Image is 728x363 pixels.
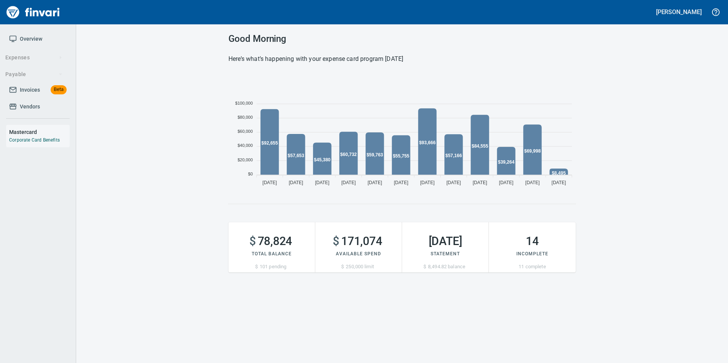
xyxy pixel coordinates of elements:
[238,158,253,162] tspan: $20,000
[6,30,70,48] a: Overview
[235,101,253,105] tspan: $100,000
[654,6,704,18] button: [PERSON_NAME]
[289,180,303,185] tspan: [DATE]
[228,54,576,64] h6: Here’s what’s happening with your expense card program [DATE]
[5,53,63,62] span: Expenses
[228,33,576,44] h3: Good Morning
[315,180,329,185] tspan: [DATE]
[248,172,253,176] tspan: $0
[2,51,66,65] button: Expenses
[238,129,253,134] tspan: $60,000
[6,81,70,99] a: InvoicesBeta
[499,180,514,185] tspan: [DATE]
[420,180,435,185] tspan: [DATE]
[5,70,63,79] span: Payable
[2,67,66,81] button: Payable
[341,180,356,185] tspan: [DATE]
[238,115,253,119] tspan: $80,000
[5,3,62,21] img: Finvari
[394,180,408,185] tspan: [DATE]
[473,180,487,185] tspan: [DATE]
[6,98,70,115] a: Vendors
[9,137,60,143] a: Corporate Card Benefits
[20,85,40,95] span: Invoices
[656,8,702,16] h5: [PERSON_NAME]
[51,85,67,94] span: Beta
[447,180,461,185] tspan: [DATE]
[367,180,382,185] tspan: [DATE]
[20,34,42,44] span: Overview
[525,180,540,185] tspan: [DATE]
[9,128,70,136] h6: Mastercard
[238,143,253,148] tspan: $40,000
[262,180,277,185] tspan: [DATE]
[20,102,40,111] span: Vendors
[552,180,566,185] tspan: [DATE]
